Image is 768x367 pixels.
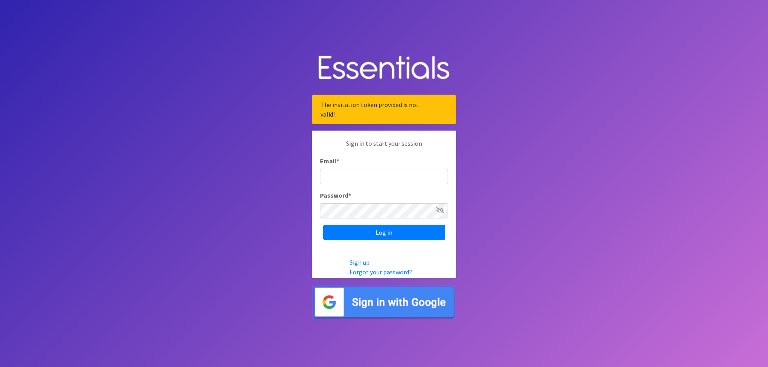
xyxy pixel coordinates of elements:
[320,156,339,166] label: Email
[320,190,351,200] label: Password
[312,95,456,124] div: The invitation token provided is not valid!
[348,191,351,199] abbr: required
[350,268,412,276] a: Forgot your password?
[320,139,448,156] p: Sign in to start your session
[312,48,456,89] img: Human Essentials
[336,157,339,165] abbr: required
[323,225,445,240] input: Log in
[312,285,456,319] img: Sign in with Google
[350,258,370,266] a: Sign up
